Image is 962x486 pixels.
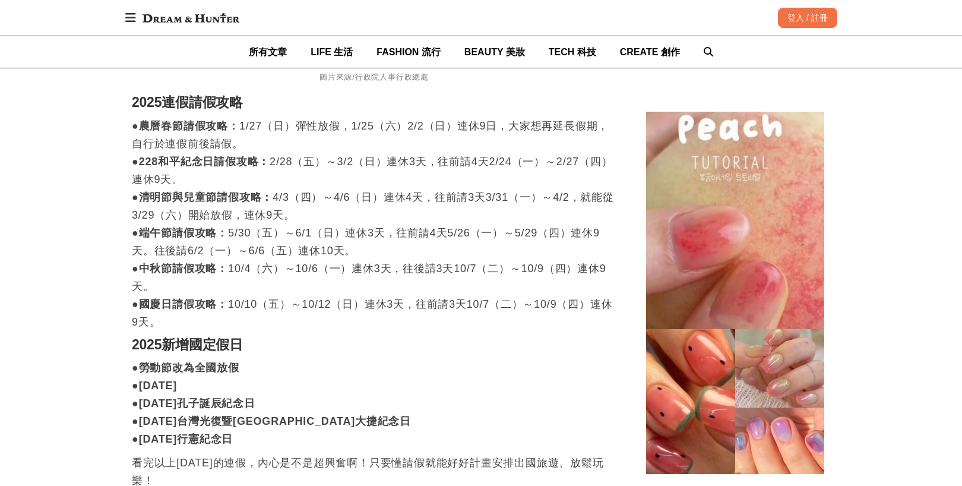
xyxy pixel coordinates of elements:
[319,72,429,81] span: 圖片來源/行政院人事行政總處
[464,36,525,68] a: BEAUTY 美妝
[132,191,273,203] strong: ●清明節與兒童節請假攻略：
[311,47,353,57] span: LIFE 生活
[132,337,616,354] h2: 2025新增國定假日
[620,47,680,57] span: CREATE 創作
[549,47,596,57] span: TECH 科技
[132,362,239,374] strong: ●勞動節改為全國放假
[132,94,243,110] strong: 2025連假請假攻略
[132,120,239,132] strong: ●農曆春節請假攻略：
[132,298,228,310] strong: ●國慶日請假攻略：
[132,263,228,274] strong: ●中秋節請假攻略：
[311,36,353,68] a: LIFE 生活
[132,433,233,445] strong: ●[DATE]行憲紀念日
[132,117,616,331] p: 1/27（日）彈性放假，1/25（六）2/2（日）連休9日，大家想再延長假期，自行於連假前後請假。 2/28（五）～3/2（日）連休3天，往前請4天2/24（一）～2/27（四）連休9天。 4/...
[549,36,596,68] a: TECH 科技
[132,227,228,239] strong: ●端午節請假攻略：
[132,156,270,168] strong: ●228和平紀念日請假攻略：
[137,7,245,29] img: Dream & Hunter
[132,397,255,409] strong: ●[DATE]孔子誕辰紀念日
[249,36,287,68] a: 所有文章
[464,47,525,57] span: BEAUTY 美妝
[376,47,441,57] span: FASHION 流行
[249,47,287,57] span: 所有文章
[376,36,441,68] a: FASHION 流行
[646,112,824,474] img: 韓國正流行！最新「水果美甲」款式推薦，水蜜桃、蘋果、葡萄水果圖案，果皮果肉通通神還原～
[620,36,680,68] a: CREATE 創作
[778,8,837,28] div: 登入 / 註冊
[132,415,411,427] strong: ●[DATE]台灣光復暨[GEOGRAPHIC_DATA]大捷紀念日
[132,380,177,392] strong: ●[DATE]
